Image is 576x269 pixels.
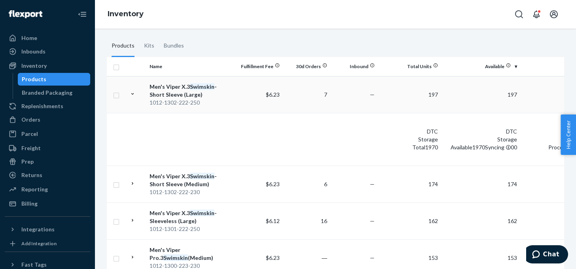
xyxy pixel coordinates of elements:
span: 0 [514,144,517,151]
div: Parcel [21,130,38,138]
th: 30d Orders [283,57,330,76]
th: Inbound [330,57,378,76]
div: Fast Tags [21,261,47,269]
ol: breadcrumbs [101,3,150,26]
div: Kits [144,35,154,57]
span: 162 [508,217,517,224]
button: Open account menu [546,6,562,22]
div: Inbounds [21,48,45,55]
button: Close Navigation [74,6,90,22]
td: 6 [283,166,330,202]
div: Inventory [21,62,47,70]
em: Swimskin [190,173,214,179]
div: Returns [21,171,42,179]
span: Available [451,144,472,151]
span: $6.23 [266,91,280,98]
a: Reporting [5,183,90,196]
div: DTC [381,128,438,135]
button: Help Center [561,114,576,155]
div: Replenishments [21,102,63,110]
span: 174 [508,181,517,187]
span: 197 [425,144,435,151]
a: Branded Packaging [18,86,91,99]
a: Inventory [5,59,90,72]
em: Swimskin [190,210,214,216]
div: Storage [381,135,438,143]
th: Fulfillment Fee [235,57,283,76]
span: $6.23 [266,254,280,261]
div: 1012-1302-222-230 [150,188,232,196]
a: Orders [5,113,90,126]
span: Total [412,144,425,151]
div: DTC [444,128,517,135]
div: Products [22,75,46,83]
em: Swimskin [190,83,214,90]
a: Inbounds [5,45,90,58]
span: 197 [428,91,438,98]
span: — [370,91,375,98]
th: Name [146,57,235,76]
th: Available [441,57,520,76]
span: 174 [428,181,438,187]
a: Add Integration [5,239,90,248]
a: Inventory [108,10,144,18]
div: Billing [21,200,38,208]
div: Add Integration [21,240,57,247]
span: — [370,181,375,187]
div: Integrations [21,225,55,233]
span: 162 [428,217,438,224]
span: Syncing [485,144,511,151]
div: 1012-1301-222-250 [150,225,232,233]
button: Open notifications [529,6,544,22]
div: Prep [21,158,34,166]
div: Orders [21,116,40,124]
a: Parcel [5,128,90,140]
span: 197 [472,144,482,151]
span: $6.12 [266,217,280,224]
iframe: Opens a widget where you can chat to one of our agents [526,245,568,265]
button: Integrations [5,223,90,236]
div: Freight [21,144,41,152]
span: — [370,217,375,224]
a: Freight [5,142,90,155]
div: Bundles [164,35,184,57]
span: 0 [435,144,438,151]
a: Returns [5,169,90,181]
div: Men's Viper X.3 - Sleeveless (Large) [150,209,232,225]
a: Prep [5,155,90,168]
span: $6.23 [266,181,280,187]
div: Men's Viper X.3 - Short Sleeve (Large) [150,83,232,99]
span: 0 [511,144,514,151]
a: Billing [5,197,90,210]
span: 153 [508,254,517,261]
a: Products [18,73,91,86]
a: Home [5,32,90,44]
td: 7 [283,76,330,113]
div: Men's Viper Pro.3 (Medium) [150,246,232,262]
em: Swimskin [163,254,188,261]
td: 16 [283,202,330,239]
div: Home [21,34,37,42]
div: Men's Viper X.3 - Short Sleeve (Medium) [150,172,232,188]
img: Flexport logo [9,10,42,18]
div: 1012-1302-222-250 [150,99,232,107]
span: 153 [428,254,438,261]
span: — [370,254,375,261]
th: Total Units [378,57,441,76]
a: Replenishments [5,100,90,113]
span: 197 [508,91,517,98]
div: Reporting [21,185,48,193]
div: Storage [444,135,517,143]
button: Open Search Box [511,6,527,22]
span: 0 [482,144,485,151]
div: Products [112,35,135,57]
div: Branded Packaging [22,89,72,97]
